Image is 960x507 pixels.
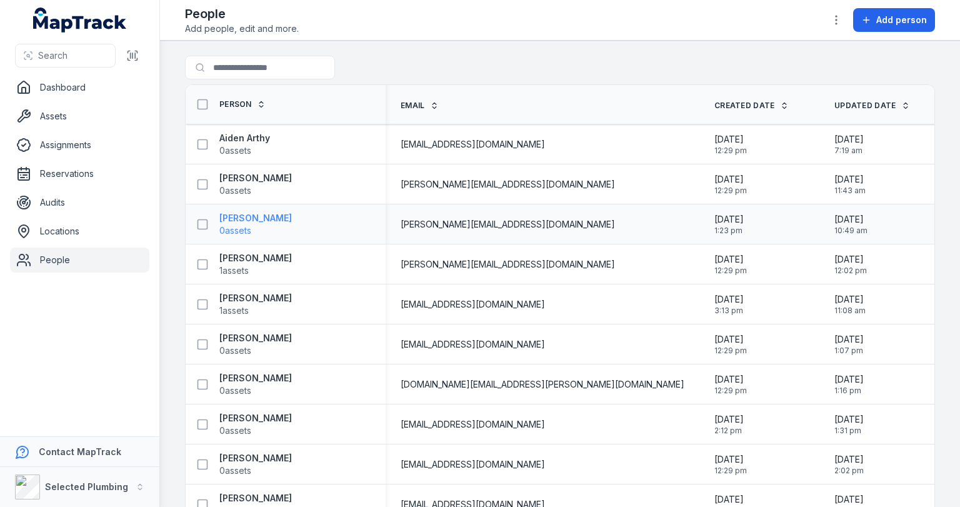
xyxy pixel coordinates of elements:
span: Email [401,101,425,111]
span: [DATE] [714,133,747,146]
span: [EMAIL_ADDRESS][DOMAIN_NAME] [401,298,545,311]
a: Reservations [10,161,149,186]
time: 8/11/2025, 11:43:19 AM [834,173,866,196]
span: [PERSON_NAME][EMAIL_ADDRESS][DOMAIN_NAME] [401,218,615,231]
span: 11:43 am [834,186,866,196]
a: Assignments [10,133,149,158]
span: [DATE] [714,333,747,346]
span: Add person [876,14,927,26]
span: 1 assets [219,304,249,317]
time: 8/11/2025, 1:31:49 PM [834,413,864,436]
span: [DOMAIN_NAME][EMAIL_ADDRESS][PERSON_NAME][DOMAIN_NAME] [401,378,684,391]
span: Created Date [714,101,775,111]
span: 1 assets [219,264,249,277]
a: People [10,248,149,273]
span: [DATE] [714,293,744,306]
time: 1/14/2025, 12:29:42 PM [714,133,747,156]
a: Created Date [714,101,789,111]
span: 1:31 pm [834,426,864,436]
time: 8/11/2025, 11:08:49 AM [834,293,866,316]
a: Email [401,101,439,111]
time: 1/14/2025, 12:29:42 PM [714,373,747,396]
a: Person [219,99,266,109]
a: [PERSON_NAME]1assets [219,252,292,277]
a: [PERSON_NAME]1assets [219,292,292,317]
span: [DATE] [834,373,864,386]
span: 1:07 pm [834,346,864,356]
span: 12:29 pm [714,186,747,196]
span: 0 assets [219,184,251,197]
time: 8/11/2025, 1:16:06 PM [834,373,864,396]
span: 11:08 am [834,306,866,316]
strong: [PERSON_NAME] [219,332,292,344]
span: 12:29 pm [714,266,747,276]
time: 1/14/2025, 12:29:42 PM [714,333,747,356]
span: [PERSON_NAME][EMAIL_ADDRESS][DOMAIN_NAME] [401,258,615,271]
span: 12:29 pm [714,466,747,476]
span: Person [219,99,252,109]
span: 0 assets [219,384,251,397]
time: 8/11/2025, 2:02:25 PM [834,453,864,476]
strong: [PERSON_NAME] [219,452,292,464]
a: Audits [10,190,149,215]
span: 0 assets [219,464,251,477]
span: Search [38,49,67,62]
time: 1/14/2025, 12:29:42 PM [714,173,747,196]
span: [DATE] [834,293,866,306]
span: 3:13 pm [714,306,744,316]
time: 1/14/2025, 12:29:42 PM [714,253,747,276]
button: Add person [853,8,935,32]
h2: People [185,5,299,23]
span: [DATE] [834,213,867,226]
span: 1:23 pm [714,226,744,236]
a: [PERSON_NAME]0assets [219,412,292,437]
strong: [PERSON_NAME] [219,492,292,504]
strong: Aiden Arthy [219,132,270,144]
time: 8/11/2025, 1:07:47 PM [834,333,864,356]
time: 8/11/2025, 12:02:58 PM [834,253,867,276]
span: 2:02 pm [834,466,864,476]
span: 12:29 pm [714,386,747,396]
time: 7/29/2025, 7:19:23 AM [834,133,864,156]
span: 2:12 pm [714,426,744,436]
a: [PERSON_NAME]0assets [219,212,292,237]
span: Updated Date [834,101,896,111]
time: 2/28/2025, 3:13:20 PM [714,293,744,316]
a: [PERSON_NAME]0assets [219,452,292,477]
a: Updated Date [834,101,910,111]
span: [DATE] [714,453,747,466]
span: 0 assets [219,144,251,157]
span: [DATE] [834,413,864,426]
span: [DATE] [714,173,747,186]
a: [PERSON_NAME]0assets [219,372,292,397]
span: 12:29 pm [714,346,747,356]
span: [EMAIL_ADDRESS][DOMAIN_NAME] [401,458,545,471]
a: Dashboard [10,75,149,100]
span: [DATE] [834,133,864,146]
strong: [PERSON_NAME] [219,172,292,184]
a: Assets [10,104,149,129]
span: [DATE] [714,253,747,266]
strong: [PERSON_NAME] [219,212,292,224]
span: [DATE] [834,253,867,266]
span: [EMAIL_ADDRESS][DOMAIN_NAME] [401,338,545,351]
a: [PERSON_NAME]0assets [219,172,292,197]
strong: [PERSON_NAME] [219,372,292,384]
time: 1/14/2025, 12:29:42 PM [714,453,747,476]
span: 0 assets [219,344,251,357]
span: [DATE] [834,173,866,186]
span: 0 assets [219,424,251,437]
span: 10:49 am [834,226,867,236]
button: Search [15,44,116,68]
span: [DATE] [834,453,864,466]
a: Locations [10,219,149,244]
time: 5/14/2025, 2:12:32 PM [714,413,744,436]
span: [DATE] [834,333,864,346]
span: 12:02 pm [834,266,867,276]
time: 2/13/2025, 1:23:00 PM [714,213,744,236]
span: [DATE] [714,373,747,386]
span: 7:19 am [834,146,864,156]
strong: Contact MapTrack [39,446,121,457]
span: Add people, edit and more. [185,23,299,35]
strong: [PERSON_NAME] [219,252,292,264]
